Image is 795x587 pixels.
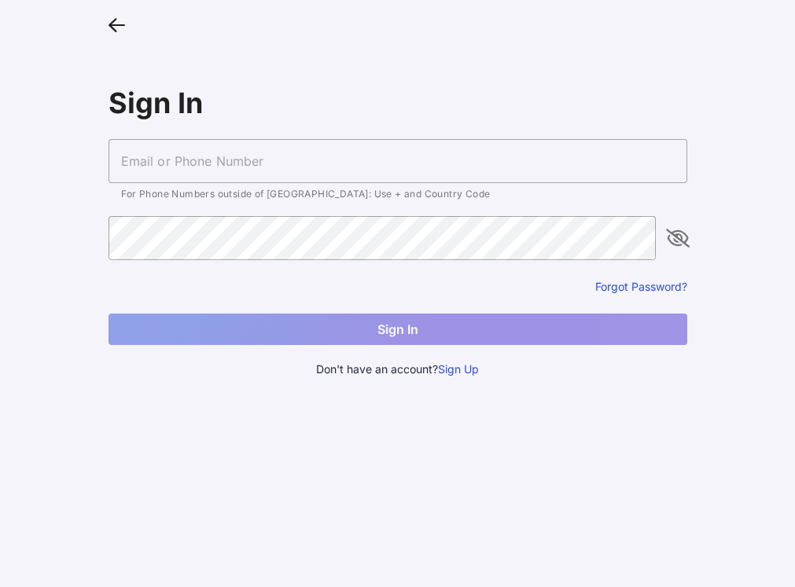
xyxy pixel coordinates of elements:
div: Sign In [109,86,687,120]
div: Don't have an account? [109,361,687,378]
i: appended action [668,229,687,248]
input: Email or Phone Number [109,139,687,183]
button: Forgot Password? [595,279,687,294]
button: Sign In [109,314,687,345]
button: Sign Up [438,361,479,378]
div: For Phone Numbers outside of [GEOGRAPHIC_DATA]: Use + and Country Code [121,189,675,199]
